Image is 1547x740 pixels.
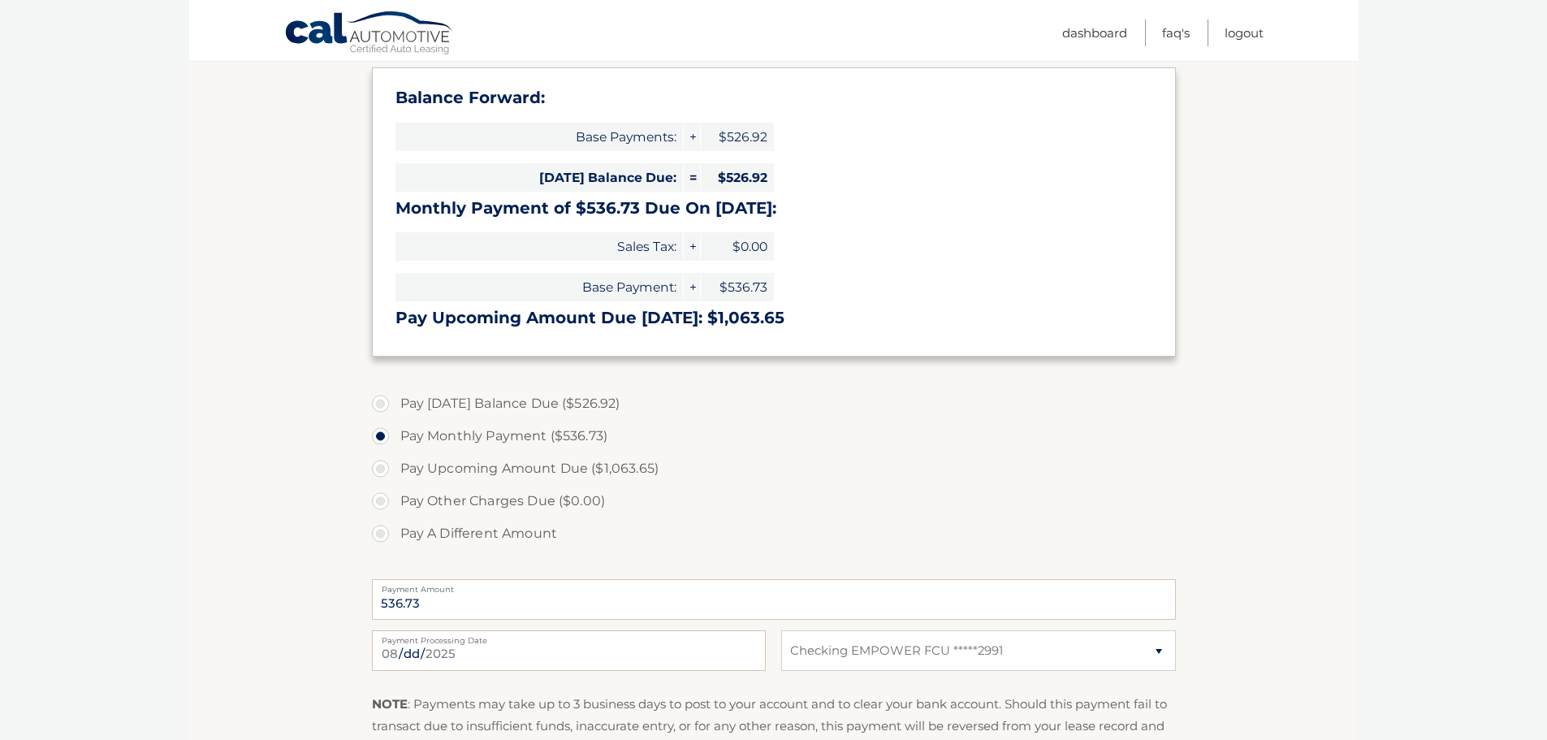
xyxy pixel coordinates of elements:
strong: NOTE [372,696,408,712]
span: Base Payment: [395,273,683,301]
span: [DATE] Balance Due: [395,163,683,192]
label: Pay A Different Amount [372,517,1176,550]
span: $526.92 [701,123,774,151]
h3: Balance Forward: [395,88,1152,108]
span: + [684,273,700,301]
span: $0.00 [701,232,774,261]
span: Base Payments: [395,123,683,151]
span: + [684,232,700,261]
span: Sales Tax: [395,232,683,261]
label: Pay Other Charges Due ($0.00) [372,485,1176,517]
h3: Monthly Payment of $536.73 Due On [DATE]: [395,198,1152,219]
label: Payment Amount [372,579,1176,592]
span: + [684,123,700,151]
input: Payment Amount [372,579,1176,620]
label: Pay Upcoming Amount Due ($1,063.65) [372,452,1176,485]
span: $526.92 [701,163,774,192]
a: Dashboard [1062,19,1127,46]
label: Pay [DATE] Balance Due ($526.92) [372,387,1176,420]
a: Logout [1225,19,1264,46]
span: $536.73 [701,273,774,301]
label: Pay Monthly Payment ($536.73) [372,420,1176,452]
label: Payment Processing Date [372,630,766,643]
h3: Pay Upcoming Amount Due [DATE]: $1,063.65 [395,308,1152,328]
input: Payment Date [372,630,766,671]
a: FAQ's [1162,19,1190,46]
span: = [684,163,700,192]
a: Cal Automotive [284,11,455,58]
